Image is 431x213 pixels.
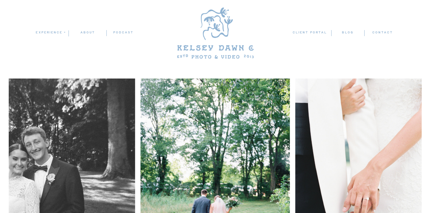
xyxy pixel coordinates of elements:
[372,30,393,36] a: contact
[35,30,65,35] a: experience
[331,30,364,35] a: blog
[69,30,106,35] a: ABOUT
[292,30,328,36] a: client portal
[107,30,140,35] a: podcast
